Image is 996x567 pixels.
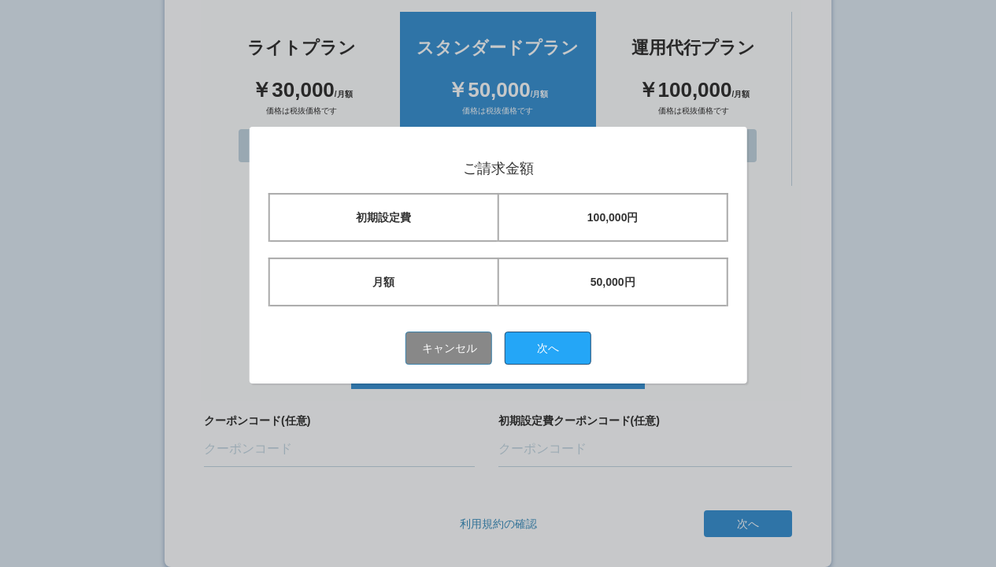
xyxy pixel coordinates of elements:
button: キャンセル [405,332,492,365]
h1: ご請求金額 [268,161,728,177]
td: 50,000円 [498,258,728,306]
td: 初期設定費 [268,194,498,241]
td: 月額 [268,258,498,306]
button: 次へ [505,332,591,365]
td: 100,000円 [498,194,728,241]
